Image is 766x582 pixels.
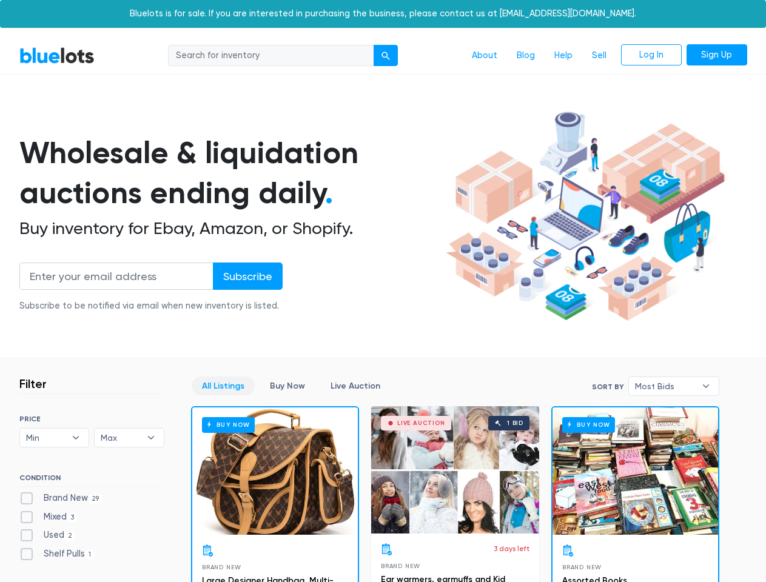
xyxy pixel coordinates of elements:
p: 3 days left [494,543,529,554]
input: Subscribe [213,263,283,290]
span: Brand New [381,563,420,569]
h3: Filter [19,376,47,391]
a: Log In [621,44,682,66]
label: Shelf Pulls [19,547,95,561]
b: ▾ [138,429,164,447]
h6: CONDITION [19,473,164,487]
span: . [325,175,333,211]
input: Search for inventory [168,45,374,67]
a: All Listings [192,376,255,395]
span: 29 [88,494,103,504]
span: 3 [67,513,78,523]
a: Buy Now [553,407,718,535]
label: Mixed [19,510,78,524]
a: Buy Now [192,407,358,535]
label: Sort By [592,381,623,392]
a: BlueLots [19,47,95,64]
b: ▾ [63,429,89,447]
span: Brand New [202,564,241,570]
a: Sign Up [687,44,747,66]
b: ▾ [693,377,719,395]
h2: Buy inventory for Ebay, Amazon, or Shopify. [19,218,442,239]
label: Used [19,529,76,542]
div: Live Auction [397,420,445,426]
a: Help [545,44,582,67]
span: Most Bids [635,377,696,395]
a: Live Auction 1 bid [371,406,539,533]
h6: Buy Now [202,417,255,432]
span: 2 [64,532,76,541]
a: Buy Now [260,376,315,395]
h1: Wholesale & liquidation auctions ending daily [19,133,442,213]
input: Enter your email address [19,263,213,290]
span: Min [26,429,66,447]
a: About [462,44,507,67]
div: 1 bid [507,420,523,426]
div: Subscribe to be notified via email when new inventory is listed. [19,299,283,313]
span: 1 [85,550,95,560]
h6: PRICE [19,415,164,423]
h6: Buy Now [562,417,615,432]
span: Brand New [562,564,602,570]
img: hero-ee84e7d0318cb26816c560f6b4441b76977f77a177738b4e94f68c95b2b83dbb.png [442,106,729,327]
a: Blog [507,44,545,67]
a: Sell [582,44,616,67]
a: Live Auction [320,376,391,395]
span: Max [101,429,141,447]
label: Brand New [19,492,103,505]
